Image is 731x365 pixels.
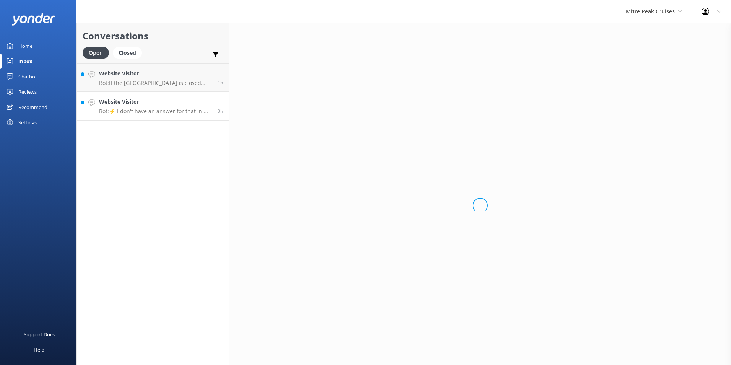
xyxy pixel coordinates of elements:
[18,84,37,99] div: Reviews
[18,115,37,130] div: Settings
[18,99,47,115] div: Recommend
[99,80,212,86] p: Bot: If the [GEOGRAPHIC_DATA] is closed and you can't reach your cruise, we can transfer you to a...
[113,48,146,57] a: Closed
[77,92,229,121] a: Website VisitorBot:⚡ I don't have an answer for that in my knowledge base. Please try and rephras...
[83,48,113,57] a: Open
[218,108,223,114] span: Sep 10 2025 08:41am (UTC +12:00) Pacific/Auckland
[34,342,44,357] div: Help
[77,63,229,92] a: Website VisitorBot:If the [GEOGRAPHIC_DATA] is closed and you can't reach your cruise, we can tra...
[18,38,32,54] div: Home
[83,29,223,43] h2: Conversations
[218,79,223,86] span: Sep 10 2025 10:16am (UTC +12:00) Pacific/Auckland
[18,69,37,84] div: Chatbot
[99,108,212,115] p: Bot: ⚡ I don't have an answer for that in my knowledge base. Please try and rephrase your questio...
[99,69,212,78] h4: Website Visitor
[99,98,212,106] h4: Website Visitor
[83,47,109,59] div: Open
[113,47,142,59] div: Closed
[626,8,675,15] span: Mitre Peak Cruises
[11,13,55,26] img: yonder-white-logo.png
[24,327,55,342] div: Support Docs
[18,54,32,69] div: Inbox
